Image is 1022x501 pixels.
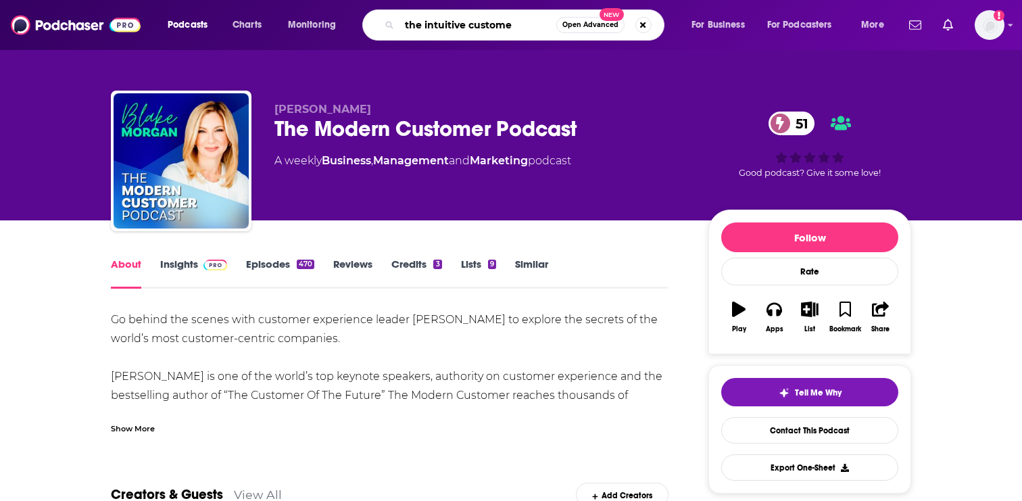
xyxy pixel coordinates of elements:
a: Business [322,154,371,167]
button: Open AdvancedNew [556,17,625,33]
span: and [449,154,470,167]
span: 51 [782,112,815,135]
span: Monitoring [288,16,336,34]
div: Play [732,325,746,333]
div: 51Good podcast? Give it some love! [708,103,911,187]
button: open menu [158,14,225,36]
img: Podchaser Pro [203,260,227,270]
span: New [600,8,624,21]
span: For Podcasters [767,16,832,34]
a: Charts [224,14,270,36]
div: Share [871,325,890,333]
button: List [792,293,827,341]
button: Export One-Sheet [721,454,898,481]
a: Management [373,154,449,167]
div: Search podcasts, credits, & more... [375,9,677,41]
a: Reviews [333,258,372,289]
img: tell me why sparkle [779,387,789,398]
button: tell me why sparkleTell Me Why [721,378,898,406]
span: More [861,16,884,34]
a: Contact This Podcast [721,417,898,444]
a: About [111,258,141,289]
div: Bookmark [829,325,861,333]
button: open menu [682,14,762,36]
span: Podcasts [168,16,208,34]
div: List [804,325,815,333]
a: InsightsPodchaser Pro [160,258,227,289]
div: 9 [488,260,496,269]
button: Follow [721,222,898,252]
span: Logged in as patiencebaldacci [975,10,1004,40]
img: User Profile [975,10,1004,40]
button: Show profile menu [975,10,1004,40]
a: Show notifications dropdown [938,14,958,37]
div: Apps [766,325,783,333]
div: 470 [297,260,314,269]
span: Open Advanced [562,22,618,28]
a: Similar [515,258,548,289]
div: 3 [433,260,441,269]
span: For Business [691,16,745,34]
a: Show notifications dropdown [904,14,927,37]
button: Share [863,293,898,341]
button: Apps [756,293,792,341]
button: Play [721,293,756,341]
img: Podchaser - Follow, Share and Rate Podcasts [11,12,141,38]
button: open menu [278,14,354,36]
button: Bookmark [827,293,862,341]
a: 51 [769,112,815,135]
svg: Add a profile image [994,10,1004,21]
button: open menu [852,14,901,36]
span: Good podcast? Give it some love! [739,168,881,178]
input: Search podcasts, credits, & more... [399,14,556,36]
a: Credits3 [391,258,441,289]
span: Tell Me Why [795,387,842,398]
img: The Modern Customer Podcast [114,93,249,229]
a: Lists9 [461,258,496,289]
div: Rate [721,258,898,285]
span: [PERSON_NAME] [274,103,371,116]
span: Charts [233,16,262,34]
a: Marketing [470,154,528,167]
button: open menu [758,14,852,36]
span: , [371,154,373,167]
a: Episodes470 [246,258,314,289]
div: A weekly podcast [274,153,571,169]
